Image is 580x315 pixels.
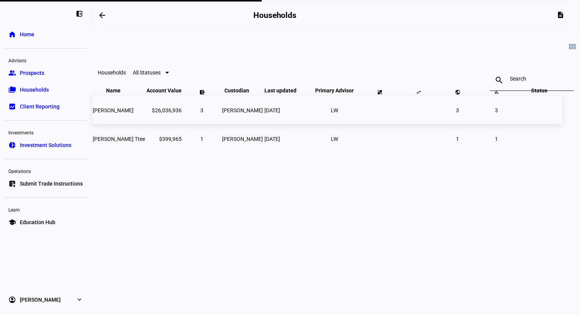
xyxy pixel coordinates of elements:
li: LW [328,103,342,117]
eth-mat-symbol: group [8,69,16,77]
a: bid_landscapeClient Reporting [5,99,87,114]
eth-mat-symbol: expand_more [76,296,83,304]
div: Learn [5,204,87,215]
li: LW [328,132,342,146]
div: Advisors [5,55,87,65]
eth-mat-symbol: account_circle [8,296,16,304]
div: Investments [5,127,87,137]
span: [PERSON_NAME] [222,136,263,142]
mat-icon: view_module [568,42,577,51]
span: Education Hub [20,218,55,226]
a: groupProspects [5,65,87,81]
span: [PERSON_NAME] [20,296,61,304]
span: Account Value [147,87,182,94]
span: Name [106,87,132,94]
a: folder_copyHouseholds [5,82,87,97]
td: $26,036,936 [146,96,182,124]
span: 1 [200,136,203,142]
span: Status [525,87,553,94]
eth-mat-symbol: home [8,31,16,38]
span: 1 [456,136,459,142]
a: homeHome [5,27,87,42]
mat-icon: search [490,76,508,85]
eth-mat-symbol: left_panel_close [76,10,83,18]
eth-mat-symbol: pie_chart [8,141,16,149]
eth-mat-symbol: list_alt_add [8,180,16,187]
eth-data-table-title: Households [98,69,126,76]
div: Operations [5,165,87,176]
span: Client Reporting [20,103,60,110]
span: Primary Advisor [309,87,359,94]
eth-mat-symbol: school [8,218,16,226]
span: All Statuses [133,69,161,76]
span: 3 [495,107,498,113]
span: Prospects [20,69,44,77]
td: $399,965 [146,125,182,153]
a: pie_chartInvestment Solutions [5,137,87,153]
input: Search [510,76,554,82]
span: Households [20,86,49,94]
eth-mat-symbol: folder_copy [8,86,16,94]
span: Investment Solutions [20,141,71,149]
span: 3 [200,107,203,113]
span: 3 [456,107,459,113]
span: [DATE] [264,136,280,142]
span: Custodian [224,87,261,94]
span: Christopher H Kohlhardt [93,107,134,113]
span: [DATE] [264,107,280,113]
h2: Households [253,11,296,20]
span: Last updated [264,87,308,94]
span: Home [20,31,34,38]
span: Submit Trade Instructions [20,180,83,187]
mat-icon: description [557,11,564,19]
eth-mat-symbol: bid_landscape [8,103,16,110]
span: Marlene B Grossman Ttee [93,136,145,142]
mat-icon: arrow_backwards [98,11,107,20]
span: [PERSON_NAME] [222,107,263,113]
span: 1 [495,136,498,142]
